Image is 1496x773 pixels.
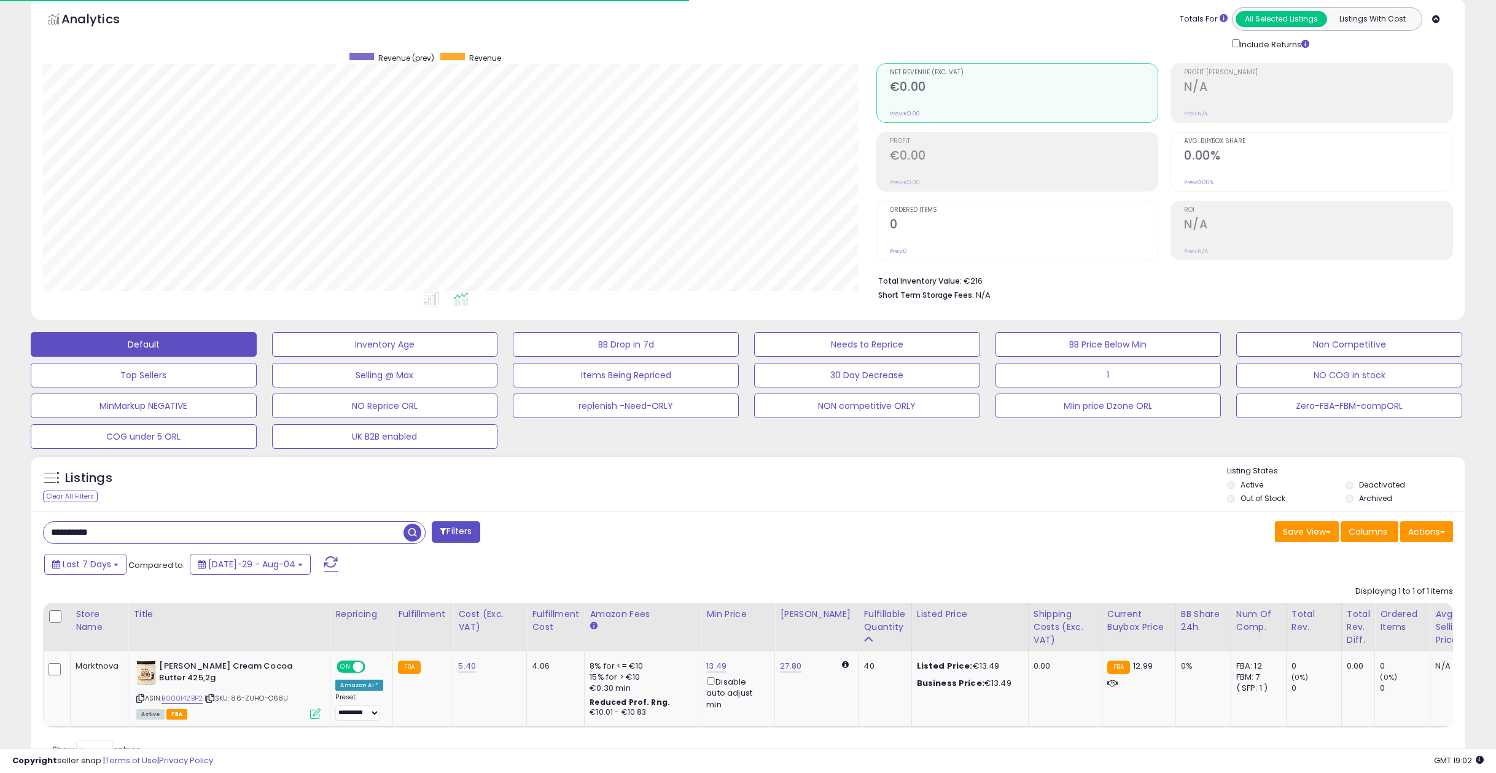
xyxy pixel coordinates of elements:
h5: Listings [65,470,112,487]
div: €10.01 - €10.83 [590,707,692,718]
div: FBM: 7 [1236,672,1277,683]
div: Marktnova [76,661,119,672]
span: FBA [166,709,187,720]
button: replenish -Need-ORLY [513,394,739,418]
span: Revenue (prev) [378,53,434,63]
button: BB Drop in 7d [513,332,739,357]
div: 40 [863,661,902,672]
span: Profit [PERSON_NAME] [1184,69,1452,76]
label: Out of Stock [1241,493,1285,503]
div: seller snap | | [12,755,213,767]
span: N/A [976,289,991,301]
div: Disable auto adjust min [706,675,765,710]
p: Listing States: [1227,465,1466,477]
h2: 0.00% [1184,149,1452,165]
button: Last 7 Days [44,554,127,575]
div: Amazon AI * [335,680,383,691]
button: MIin price Dzone ORL [995,394,1221,418]
button: 1 [995,363,1221,387]
div: Displaying 1 to 1 of 1 items [1355,586,1453,597]
button: COG under 5 ORL [31,424,257,449]
div: Title [133,608,325,621]
h5: Analytics [61,10,144,31]
small: Prev: 0.00% [1184,179,1214,186]
b: Short Term Storage Fees: [878,290,974,300]
div: Shipping Costs (Exc. VAT) [1034,608,1097,647]
div: FBA: 12 [1236,661,1277,672]
div: Include Returns [1223,37,1324,51]
div: Ordered Items [1380,608,1425,634]
div: Preset: [335,693,383,721]
button: UK B2B enabled [272,424,498,449]
h2: €0.00 [890,149,1158,165]
div: Total Rev. Diff. [1347,608,1370,647]
div: 0 [1291,661,1341,672]
h2: N/A [1184,217,1452,234]
button: NO COG in stock [1236,363,1462,387]
div: 15% for > €10 [590,672,692,683]
button: Non Competitive [1236,332,1462,357]
button: Top Sellers [31,363,257,387]
span: ON [338,662,354,672]
label: Archived [1359,493,1392,503]
button: [DATE]-29 - Aug-04 [190,554,311,575]
label: Deactivated [1359,480,1405,490]
span: Avg. Buybox Share [1184,138,1452,145]
div: ASIN: [136,661,321,718]
span: 2025-08-12 19:02 GMT [1434,755,1484,766]
small: FBA [1107,661,1130,674]
span: Net Revenue (Exc. VAT) [890,69,1158,76]
div: Total Rev. [1291,608,1336,634]
div: Num of Comp. [1236,608,1281,634]
button: Zero-FBA-FBM-compORL [1236,394,1462,418]
div: Current Buybox Price [1107,608,1171,634]
button: Needs to Reprice [754,332,980,357]
div: Repricing [335,608,388,621]
img: 51i-afT4rUS._SL40_.jpg [136,661,156,685]
button: Items Being Repriced [513,363,739,387]
strong: Copyright [12,755,57,766]
div: 8% for <= €10 [590,661,692,672]
button: Listings With Cost [1327,11,1418,27]
small: Prev: 0 [890,247,907,255]
div: 0.00 [1347,661,1366,672]
div: Totals For [1180,14,1228,25]
div: €0.30 min [590,683,692,694]
div: Avg Selling Price [1435,608,1480,647]
li: €216 [878,273,1444,287]
small: Prev: N/A [1184,247,1208,255]
span: | SKU: 86-ZUHO-O68U [205,693,288,703]
div: Min Price [706,608,769,621]
button: Save View [1275,521,1339,542]
button: NO Reprice ORL [272,394,498,418]
div: Clear All Filters [43,491,98,502]
button: NON competitive ORLY [754,394,980,418]
b: Reduced Prof. Rng. [590,697,670,707]
small: Prev: N/A [1184,110,1208,117]
div: €13.49 [917,678,1019,689]
button: Selling @ Max [272,363,498,387]
button: Default [31,332,257,357]
span: OFF [364,662,383,672]
b: Total Inventory Value: [878,276,962,286]
span: Show: entries [52,744,141,755]
div: €13.49 [917,661,1019,672]
div: Listed Price [917,608,1023,621]
span: ROI [1184,207,1452,214]
small: (0%) [1291,672,1309,682]
span: Last 7 Days [63,558,111,570]
label: Active [1241,480,1263,490]
a: Terms of Use [105,755,157,766]
div: N/A [1435,661,1476,672]
div: Fulfillable Quantity [863,608,906,634]
a: B000142BP2 [162,693,203,704]
small: Amazon Fees. [590,621,597,632]
div: Fulfillment Cost [532,608,579,634]
small: Prev: €0.00 [890,110,920,117]
span: Ordered Items [890,207,1158,214]
div: Cost (Exc. VAT) [458,608,521,634]
div: Amazon Fees [590,608,696,621]
div: Fulfillment [398,608,448,621]
a: 13.49 [706,660,727,672]
button: All Selected Listings [1236,11,1327,27]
